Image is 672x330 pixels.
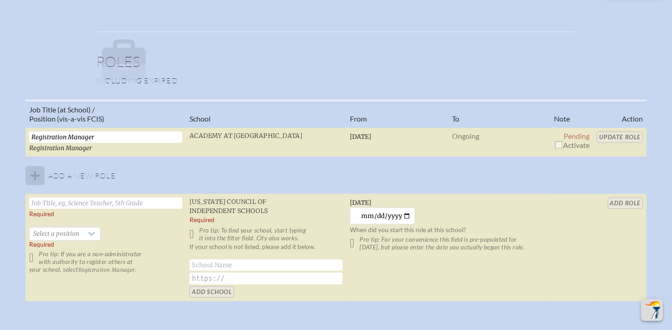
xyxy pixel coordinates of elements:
span: Required [29,241,54,248]
span: Select a position [30,228,83,240]
p: Pro tip: For your convenience this field is pre-populated for [DATE], but please enter the date y... [350,236,547,251]
span: Registration Manager [78,267,135,273]
span: Activate [554,141,590,149]
span: Academy at [GEOGRAPHIC_DATA] [190,132,303,140]
th: From [346,101,448,127]
span: Registration Manager [29,144,92,152]
th: Note [550,101,593,127]
input: https:// [190,273,343,284]
label: If your school is not listed, please add it below. [190,243,315,259]
th: Action [593,101,646,127]
span: [US_STATE] Council of Independent Schools [190,198,268,215]
p: Including expired [97,76,576,85]
input: Job Title, eg, Science Teacher, 5th Grade [29,198,182,209]
span: [DATE] [350,199,371,207]
th: Job Title (at School) / Position (vis-a-vis FCIS) [26,101,186,127]
input: Eg, Science Teacher, 5th Grade [29,132,182,143]
p: Pro tip: To find your school, start typing it into the filter field. City also works. [190,227,343,242]
button: Scroll Top [641,299,663,321]
input: School Name [190,259,343,271]
p: When did you start this role at this school? [350,226,547,234]
img: To the top [643,301,661,319]
th: To [448,101,550,127]
span: Ongoing [452,132,479,140]
h1: Roles [97,54,576,76]
span: Pending [564,132,590,140]
span: [DATE] [350,133,371,141]
label: Required [190,216,215,224]
label: Required [29,210,54,218]
th: School [186,101,346,127]
p: Pro tip: If you are a non-administrator with authority to register others at your school, select . [29,250,182,274]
